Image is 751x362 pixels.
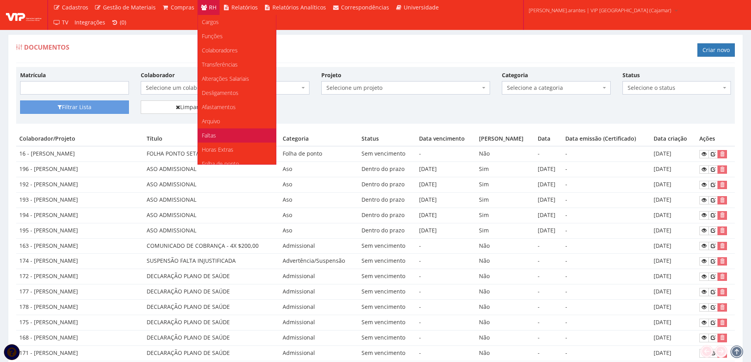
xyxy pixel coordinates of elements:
[358,284,416,300] td: Sem vencimento
[535,284,562,300] td: -
[143,345,280,361] td: DECLARAÇÃO PLANO DE SAÚDE
[476,269,534,284] td: Não
[143,192,280,208] td: ASO ADMISSIONAL
[202,32,223,40] span: Funções
[358,315,416,330] td: Sem vencimento
[562,132,650,146] th: Data emissão (Certificado)
[622,71,640,79] label: Status
[143,208,280,223] td: ASO ADMISSIONAL
[650,269,696,284] td: [DATE]
[650,223,696,238] td: [DATE]
[358,238,416,254] td: Sem vencimento
[16,208,143,223] td: 194 - [PERSON_NAME]
[141,71,175,79] label: Colaborador
[535,254,562,269] td: -
[202,103,236,111] span: Afastamentos
[358,269,416,284] td: Sem vencimento
[535,238,562,254] td: -
[650,177,696,193] td: [DATE]
[650,300,696,315] td: [DATE]
[416,162,476,177] td: [DATE]
[143,315,280,330] td: DECLARAÇÃO PLANO DE SAÚDE
[202,61,238,68] span: Transferências
[108,15,130,30] a: (0)
[16,223,143,238] td: 195 - [PERSON_NAME]
[535,192,562,208] td: [DATE]
[416,132,476,146] th: Data vencimento
[202,75,249,82] span: Alterações Salariais
[416,315,476,330] td: -
[198,43,276,58] a: Colaboradores
[71,15,108,30] a: Integrações
[535,300,562,315] td: -
[650,146,696,162] td: [DATE]
[358,208,416,223] td: Dentro do prazo
[622,81,731,95] span: Selecione o status
[6,9,41,21] img: logo
[75,19,105,26] span: Integrações
[20,71,46,79] label: Matrícula
[502,81,611,95] span: Selecione a categoria
[562,284,650,300] td: -
[628,84,721,92] span: Selecione o status
[535,223,562,238] td: [DATE]
[476,254,534,269] td: Não
[358,146,416,162] td: Sem vencimento
[476,162,534,177] td: Sim
[280,238,358,254] td: Admissional
[416,223,476,238] td: [DATE]
[143,284,280,300] td: DECLARAÇÃO PLANO DE SAÚDE
[358,177,416,193] td: Dentro do prazo
[202,46,238,54] span: Colaboradores
[280,192,358,208] td: Aso
[143,223,280,238] td: ASO ADMISSIONAL
[141,100,250,114] a: Limpar Filtro
[202,160,239,167] span: Folha de ponto
[562,300,650,315] td: -
[198,100,276,114] a: Afastamentos
[404,4,439,11] span: Universidade
[476,177,534,193] td: Sim
[321,81,490,95] span: Selecione um projeto
[62,4,88,11] span: Cadastros
[280,223,358,238] td: Aso
[198,58,276,72] a: Transferências
[529,6,671,14] span: [PERSON_NAME].arantes | VIP [GEOGRAPHIC_DATA] (Cajamar)
[562,315,650,330] td: -
[416,238,476,254] td: -
[650,192,696,208] td: [DATE]
[202,117,220,125] span: Arquivo
[476,146,534,162] td: Não
[62,19,68,26] span: TV
[202,132,216,139] span: Faltas
[280,162,358,177] td: Aso
[416,345,476,361] td: -
[476,315,534,330] td: Não
[198,86,276,100] a: Desligamentos
[358,132,416,146] th: Status
[476,345,534,361] td: Não
[280,208,358,223] td: Aso
[280,330,358,345] td: Admissional
[16,177,143,193] td: 192 - [PERSON_NAME]
[280,146,358,162] td: Folha de ponto
[143,300,280,315] td: DECLARAÇÃO PLANO DE SAÚDE
[280,284,358,300] td: Admissional
[24,43,69,52] span: Documentos
[562,223,650,238] td: -
[280,315,358,330] td: Admissional
[650,284,696,300] td: [DATE]
[696,132,735,146] th: Ações
[562,162,650,177] td: -
[341,4,389,11] span: Correspondências
[280,177,358,193] td: Aso
[209,4,216,11] span: RH
[476,192,534,208] td: Sim
[476,208,534,223] td: Sim
[650,330,696,345] td: [DATE]
[280,300,358,315] td: Admissional
[416,300,476,315] td: -
[476,132,534,146] th: [PERSON_NAME]
[143,132,280,146] th: Título
[416,192,476,208] td: [DATE]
